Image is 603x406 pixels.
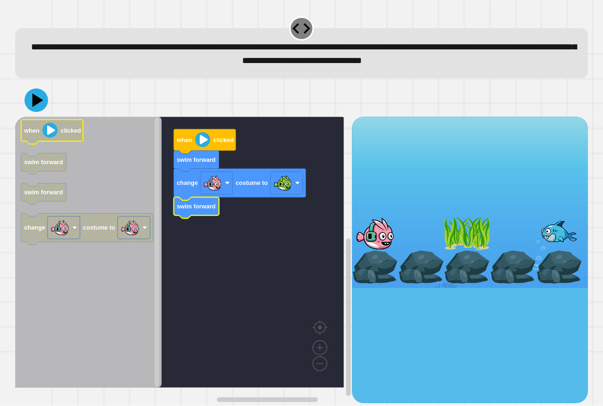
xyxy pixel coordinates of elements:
[24,189,63,196] text: swim forward
[24,159,63,166] text: swim forward
[24,127,40,134] text: when
[236,180,268,187] text: costume to
[177,156,216,163] text: swim forward
[176,136,192,143] text: when
[24,224,45,231] text: change
[213,136,234,143] text: clicked
[177,180,198,187] text: change
[177,203,216,210] text: swim forward
[15,117,352,403] div: Blockly Workspace
[83,224,115,231] text: costume to
[61,127,81,134] text: clicked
